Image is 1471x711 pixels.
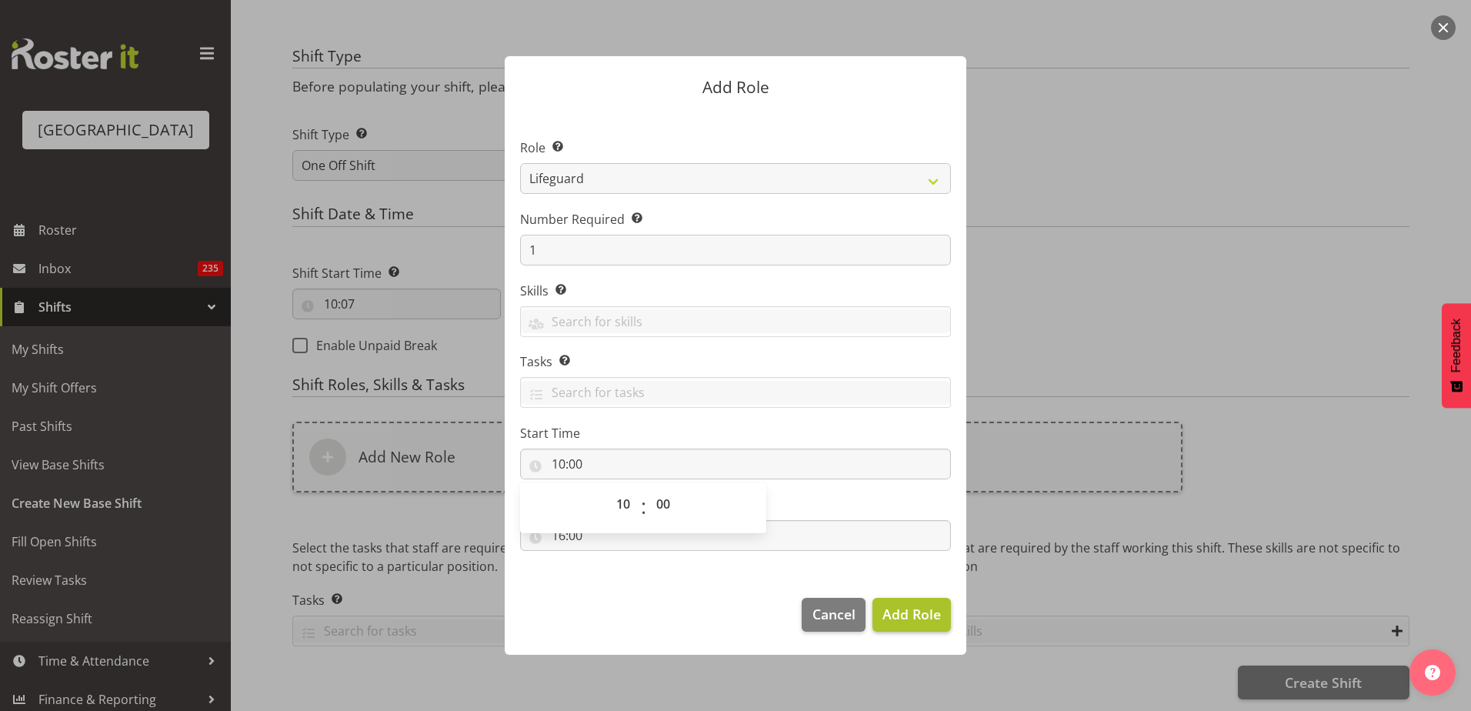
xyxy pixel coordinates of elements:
[520,79,951,95] p: Add Role
[520,282,951,300] label: Skills
[812,604,856,624] span: Cancel
[520,210,951,229] label: Number Required
[882,605,941,623] span: Add Role
[521,309,950,333] input: Search for skills
[1449,319,1463,372] span: Feedback
[521,381,950,405] input: Search for tasks
[520,139,951,157] label: Role
[520,449,951,479] input: Click to select...
[641,489,646,527] span: :
[520,424,951,442] label: Start Time
[872,598,951,632] button: Add Role
[802,598,865,632] button: Cancel
[520,352,951,371] label: Tasks
[1442,303,1471,408] button: Feedback - Show survey
[520,520,951,551] input: Click to select...
[1425,665,1440,680] img: help-xxl-2.png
